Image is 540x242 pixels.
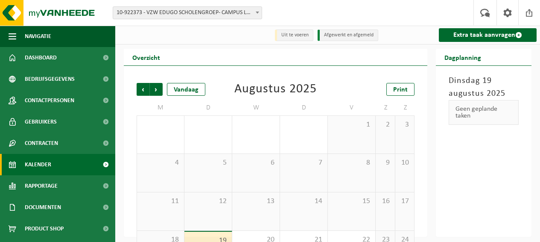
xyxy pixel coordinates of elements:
[449,100,519,125] div: Geen geplande taken
[113,7,262,19] span: 10-922373 - VZW EDUGO SCHOLENGROEP- CAMPUS LOCHRISTI - LOCHRISTI
[400,197,410,206] span: 17
[25,90,74,111] span: Contactpersonen
[137,83,149,96] span: Vorige
[275,30,313,41] li: Uit te voeren
[380,158,391,168] span: 9
[436,49,490,65] h2: Dagplanning
[25,154,51,175] span: Kalender
[25,133,58,154] span: Contracten
[124,49,169,65] h2: Overzicht
[232,100,280,115] td: W
[439,28,537,42] a: Extra taak aanvragen
[400,120,410,130] span: 3
[25,111,57,133] span: Gebruikers
[284,197,323,206] span: 14
[332,120,371,130] span: 1
[25,197,61,218] span: Documenten
[113,6,262,19] span: 10-922373 - VZW EDUGO SCHOLENGROEP- CAMPUS LOCHRISTI - LOCHRISTI
[189,197,228,206] span: 12
[393,86,408,93] span: Print
[386,83,414,96] a: Print
[400,158,410,168] span: 10
[380,197,391,206] span: 16
[332,158,371,168] span: 8
[234,83,317,96] div: Augustus 2025
[449,74,519,100] h3: Dinsdag 19 augustus 2025
[25,26,51,47] span: Navigatie
[141,158,180,168] span: 4
[280,100,328,115] td: D
[150,83,163,96] span: Volgende
[25,47,57,68] span: Dashboard
[332,197,371,206] span: 15
[25,68,75,90] span: Bedrijfsgegevens
[236,197,275,206] span: 13
[189,158,228,168] span: 5
[25,218,64,239] span: Product Shop
[318,30,378,41] li: Afgewerkt en afgemeld
[376,100,395,115] td: Z
[141,197,180,206] span: 11
[380,120,391,130] span: 2
[137,100,184,115] td: M
[328,100,376,115] td: V
[284,158,323,168] span: 7
[25,175,58,197] span: Rapportage
[184,100,232,115] td: D
[167,83,205,96] div: Vandaag
[236,158,275,168] span: 6
[395,100,415,115] td: Z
